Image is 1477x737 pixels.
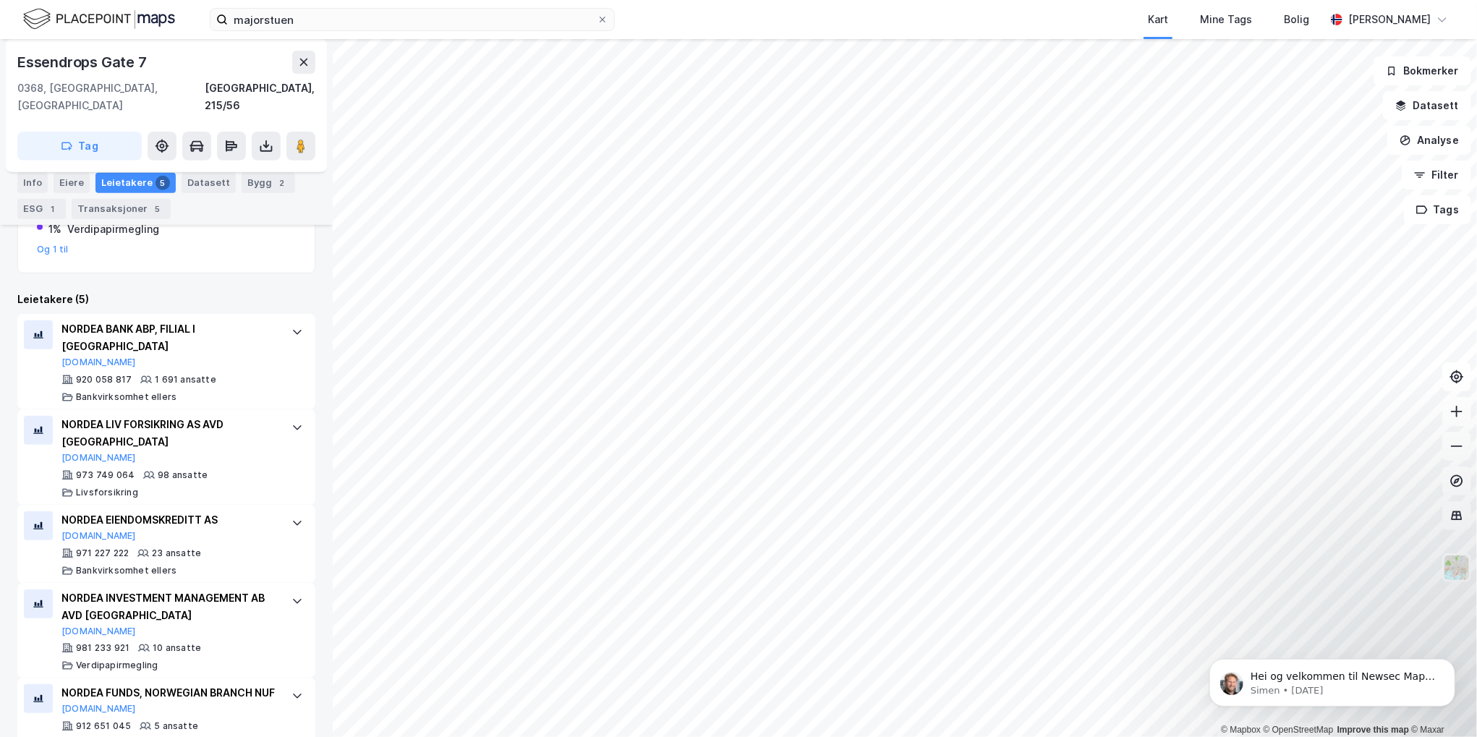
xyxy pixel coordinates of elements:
[76,642,129,654] div: 981 233 921
[1264,725,1334,735] a: OpenStreetMap
[1148,11,1168,28] div: Kart
[152,548,201,559] div: 23 ansatte
[76,565,176,576] div: Bankvirksomhet ellers
[61,684,277,702] div: NORDEA FUNDS, NORWEGIAN BRANCH NUF
[158,469,208,481] div: 98 ansatte
[76,469,135,481] div: 973 749 064
[54,172,90,192] div: Eiere
[76,391,176,403] div: Bankvirksomhet ellers
[154,720,198,732] div: 5 ansatte
[1387,126,1471,155] button: Analyse
[37,244,69,255] button: Og 1 til
[1402,161,1471,189] button: Filter
[72,198,171,218] div: Transaksjoner
[76,660,158,671] div: Verdipapirmegling
[1221,725,1261,735] a: Mapbox
[1404,195,1471,224] button: Tags
[61,357,136,368] button: [DOMAIN_NAME]
[1200,11,1252,28] div: Mine Tags
[153,642,201,654] div: 10 ansatte
[48,221,61,238] div: 1%
[61,530,136,542] button: [DOMAIN_NAME]
[17,51,150,74] div: Essendrops Gate 7
[1337,725,1409,735] a: Improve this map
[76,548,129,559] div: 971 227 222
[1284,11,1309,28] div: Bolig
[17,291,315,308] div: Leietakere (5)
[61,416,277,451] div: NORDEA LIV FORSIKRING AS AVD [GEOGRAPHIC_DATA]
[1443,554,1470,581] img: Z
[275,175,289,189] div: 2
[61,703,136,715] button: [DOMAIN_NAME]
[17,132,142,161] button: Tag
[1188,629,1477,730] iframe: Intercom notifications message
[61,589,277,624] div: NORDEA INVESTMENT MANAGEMENT AB AVD [GEOGRAPHIC_DATA]
[17,172,48,192] div: Info
[228,9,597,30] input: Søk på adresse, matrikkel, gårdeiere, leietakere eller personer
[1348,11,1431,28] div: [PERSON_NAME]
[61,626,136,637] button: [DOMAIN_NAME]
[1383,91,1471,120] button: Datasett
[155,374,216,385] div: 1 691 ansatte
[23,7,175,32] img: logo.f888ab2527a4732fd821a326f86c7f29.svg
[76,374,132,385] div: 920 058 817
[61,511,277,529] div: NORDEA EIENDOMSKREDITT AS
[17,198,66,218] div: ESG
[150,201,165,216] div: 5
[182,172,236,192] div: Datasett
[1374,56,1471,85] button: Bokmerker
[156,175,170,189] div: 5
[76,487,138,498] div: Livsforsikring
[76,720,131,732] div: 912 651 045
[46,201,60,216] div: 1
[61,452,136,464] button: [DOMAIN_NAME]
[67,221,159,238] div: Verdipapirmegling
[95,172,176,192] div: Leietakere
[242,172,295,192] div: Bygg
[205,80,315,114] div: [GEOGRAPHIC_DATA], 215/56
[61,320,277,355] div: NORDEA BANK ABP, FILIAL I [GEOGRAPHIC_DATA]
[17,80,205,114] div: 0368, [GEOGRAPHIC_DATA], [GEOGRAPHIC_DATA]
